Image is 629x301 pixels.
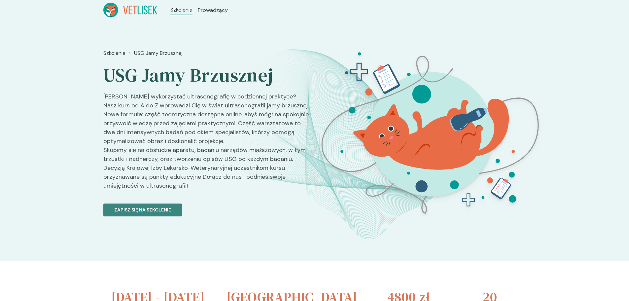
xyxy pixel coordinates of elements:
a: USG Jamy Brzusznej [134,49,183,57]
h2: USG Jamy Brzusznej [103,64,309,87]
img: ZpbG_B5LeNNTxNnN_USG_JB_BT.svg [314,47,548,223]
button: Zapisz się na szkolenie [103,204,182,216]
a: Szkolenia [170,6,192,14]
a: Zapisz się na szkolenie [103,196,309,216]
p: [PERSON_NAME] wykorzystać ultrasonografię w codziennej praktyce? Nasz kurs od A do Z wprowadzi Ci... [103,92,309,196]
a: Prowadzący [198,6,228,14]
p: Zapisz się na szkolenie [114,207,171,213]
a: Szkolenia [103,49,125,57]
